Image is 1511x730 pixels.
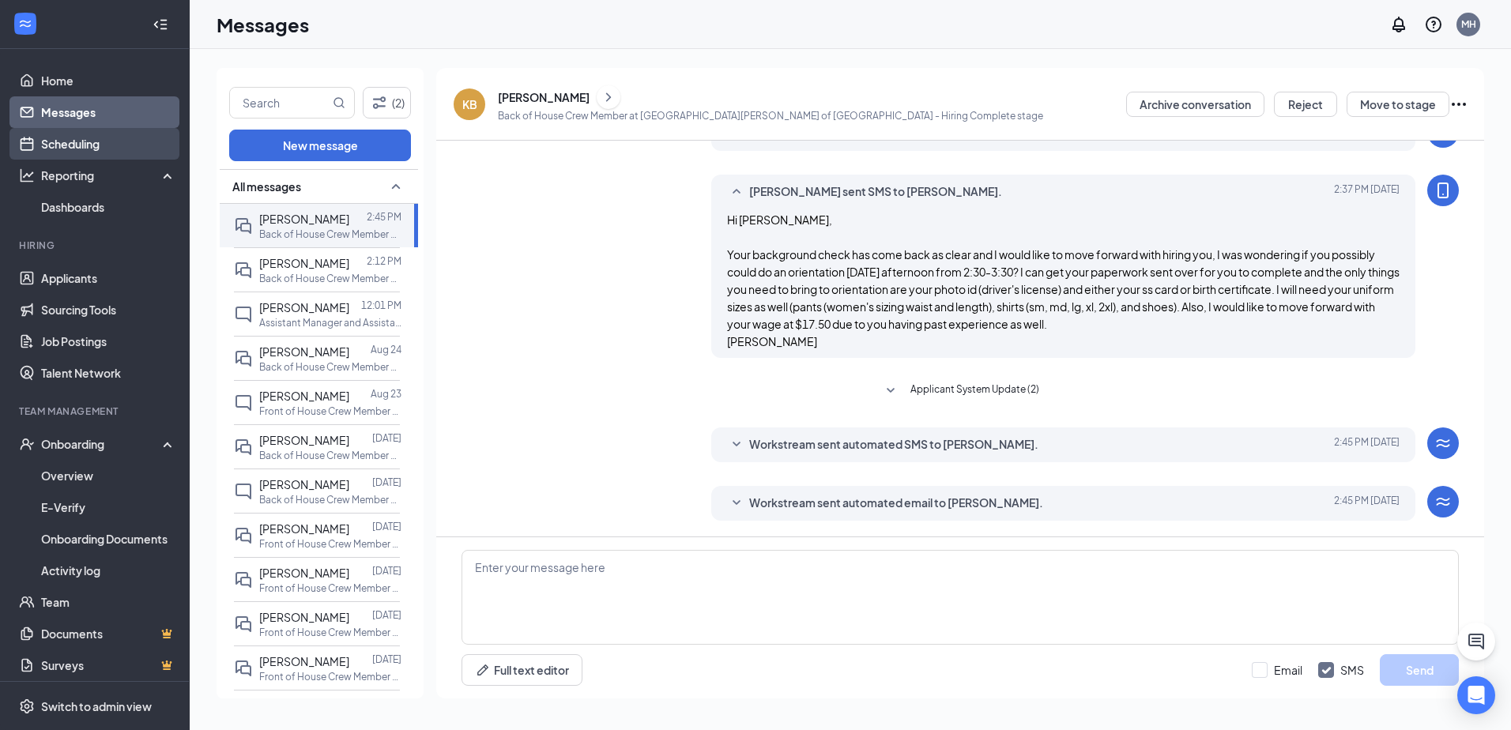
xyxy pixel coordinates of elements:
[41,698,152,714] div: Switch to admin view
[259,433,349,447] span: [PERSON_NAME]
[372,653,401,666] p: [DATE]
[259,228,401,241] p: Back of House Crew Member at [GEOGRAPHIC_DATA][PERSON_NAME] of [GEOGRAPHIC_DATA]
[371,343,401,356] p: Aug 24
[234,216,253,235] svg: DoubleChat
[234,659,253,678] svg: DoubleChat
[19,239,173,252] div: Hiring
[41,618,176,649] a: DocumentsCrown
[363,87,411,119] button: Filter (2)
[372,564,401,578] p: [DATE]
[370,93,389,112] svg: Filter
[234,349,253,368] svg: DoubleChat
[1424,15,1443,34] svg: QuestionInfo
[361,299,401,312] p: 12:01 PM
[498,89,590,105] div: [PERSON_NAME]
[1434,434,1453,453] svg: WorkstreamLogo
[1380,654,1459,686] button: Send
[41,262,176,294] a: Applicants
[17,16,33,32] svg: WorkstreamLogo
[749,494,1043,513] span: Workstream sent automated email to [PERSON_NAME].
[749,182,1002,201] span: [PERSON_NAME] sent SMS to [PERSON_NAME].
[259,537,401,551] p: Front of House Crew Member at [GEOGRAPHIC_DATA][PERSON_NAME] of [GEOGRAPHIC_DATA]
[41,555,176,586] a: Activity log
[386,177,405,196] svg: SmallChevronUp
[1334,182,1400,201] span: [DATE] 2:37 PM
[910,382,1039,401] span: Applicant System Update (2)
[234,393,253,412] svg: ChatInactive
[259,212,349,226] span: [PERSON_NAME]
[234,526,253,545] svg: DoubleChat
[601,88,616,107] svg: ChevronRight
[372,476,401,489] p: [DATE]
[259,654,349,668] span: [PERSON_NAME]
[234,570,253,589] svg: DoubleChat
[597,85,620,109] button: ChevronRight
[229,130,411,161] button: New message
[1389,15,1408,34] svg: Notifications
[259,477,349,491] span: [PERSON_NAME]
[1461,17,1476,31] div: MH
[259,300,349,314] span: [PERSON_NAME]
[367,254,401,268] p: 2:12 PM
[1347,92,1449,117] button: Move to stage
[367,210,401,224] p: 2:45 PM
[234,482,253,501] svg: ChatInactive
[1434,181,1453,200] svg: MobileSms
[372,431,401,445] p: [DATE]
[749,435,1038,454] span: Workstream sent automated SMS to [PERSON_NAME].
[462,654,582,686] button: Full text editorPen
[259,360,401,374] p: Back of House Crew Member at [GEOGRAPHIC_DATA][PERSON_NAME] of [GEOGRAPHIC_DATA]
[881,382,900,401] svg: SmallChevronDown
[259,521,349,536] span: [PERSON_NAME]
[259,493,401,506] p: Back of House Crew Member at [GEOGRAPHIC_DATA][PERSON_NAME] of [GEOGRAPHIC_DATA]
[462,96,477,112] div: KB
[19,436,35,452] svg: UserCheck
[371,387,401,401] p: Aug 23
[1449,95,1468,114] svg: Ellipses
[372,697,401,710] p: [DATE]
[259,405,401,418] p: Front of House Crew Member at [GEOGRAPHIC_DATA][PERSON_NAME] of [GEOGRAPHIC_DATA]
[41,586,176,618] a: Team
[498,109,1043,122] p: Back of House Crew Member at [GEOGRAPHIC_DATA][PERSON_NAME] of [GEOGRAPHIC_DATA] - Hiring Complet...
[259,389,349,403] span: [PERSON_NAME]
[41,167,177,183] div: Reporting
[259,626,401,639] p: Front of House Crew Member at [GEOGRAPHIC_DATA][PERSON_NAME] of [GEOGRAPHIC_DATA]
[259,344,349,359] span: [PERSON_NAME]
[41,436,163,452] div: Onboarding
[1126,92,1264,117] button: Archive conversation
[259,566,349,580] span: [PERSON_NAME]
[41,96,176,128] a: Messages
[230,88,330,118] input: Search
[19,405,173,418] div: Team Management
[234,615,253,634] svg: DoubleChat
[1334,435,1400,454] span: [DATE] 2:45 PM
[41,128,176,160] a: Scheduling
[727,435,746,454] svg: SmallChevronDown
[259,449,401,462] p: Back of House Crew Member at [GEOGRAPHIC_DATA][PERSON_NAME] of [GEOGRAPHIC_DATA]
[333,96,345,109] svg: MagnifyingGlass
[1457,623,1495,660] button: ChatActive
[259,670,401,683] p: Front of House Crew Member at [GEOGRAPHIC_DATA][PERSON_NAME] of [GEOGRAPHIC_DATA]
[232,179,301,194] span: All messages
[234,305,253,324] svg: ChatInactive
[19,167,35,183] svg: Analysis
[1274,92,1337,117] button: Reject
[475,662,491,678] svg: Pen
[1467,632,1486,651] svg: ChatActive
[1334,494,1400,513] span: [DATE] 2:45 PM
[41,460,176,491] a: Overview
[153,17,168,32] svg: Collapse
[881,382,1039,401] button: SmallChevronDownApplicant System Update (2)
[41,357,176,389] a: Talent Network
[1434,492,1453,511] svg: WorkstreamLogo
[727,213,1400,348] span: Hi [PERSON_NAME], Your background check has come back as clear and I would like to move forward w...
[234,261,253,280] svg: DoubleChat
[41,523,176,555] a: Onboarding Documents
[1457,676,1495,714] div: Open Intercom Messenger
[217,11,309,38] h1: Messages
[372,520,401,533] p: [DATE]
[41,491,176,523] a: E-Verify
[41,65,176,96] a: Home
[372,608,401,622] p: [DATE]
[259,610,349,624] span: [PERSON_NAME]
